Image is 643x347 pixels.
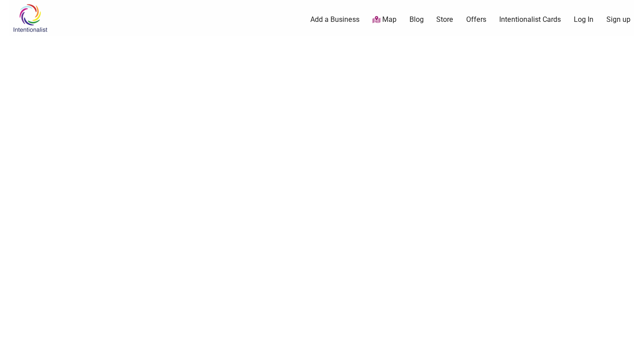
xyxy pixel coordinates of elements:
a: Map [372,15,397,25]
a: Sign up [606,15,630,25]
img: Intentionalist [9,4,51,33]
a: Intentionalist Cards [499,15,561,25]
a: Offers [466,15,486,25]
a: Store [436,15,453,25]
a: Add a Business [310,15,359,25]
a: Blog [409,15,424,25]
a: Log In [574,15,593,25]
